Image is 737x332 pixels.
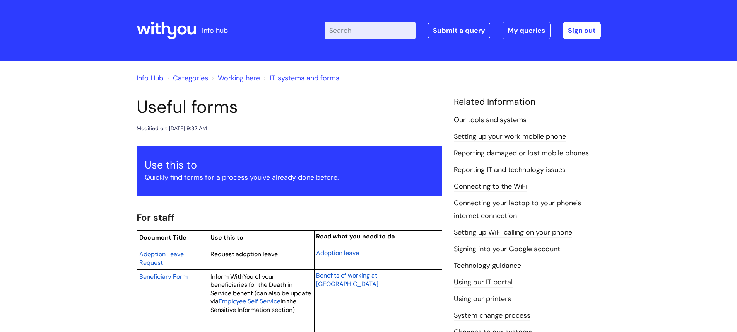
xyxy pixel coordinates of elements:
div: | - [325,22,601,39]
span: Adoption leave [316,249,359,257]
a: Working here [218,73,260,83]
span: Inform WithYou of your beneficiaries for the Death in Service benefit (can also be update via [210,272,311,306]
a: Technology guidance [454,261,521,271]
a: Using our IT portal [454,278,513,288]
a: Reporting damaged or lost mobile phones [454,148,589,158]
a: Submit a query [428,22,490,39]
a: My queries [503,22,551,39]
span: Read what you need to do [316,232,395,240]
span: Use this to [210,233,243,242]
span: Document Title [139,233,186,242]
li: Solution home [165,72,208,84]
span: For staff [137,211,174,223]
a: Adoption leave [316,248,359,257]
a: Setting up your work mobile phone [454,132,566,142]
a: Employee Self Service [219,296,280,306]
h1: Useful forms [137,97,442,117]
p: Quickly find forms for a process you've already done before. [145,171,434,184]
a: Beneficiary Form [139,272,188,281]
a: Using our printers [454,294,511,304]
a: Info Hub [137,73,163,83]
span: Benefits of working at [GEOGRAPHIC_DATA] [316,271,378,288]
a: Signing into your Google account [454,244,560,254]
h3: Use this to [145,159,434,171]
li: Working here [210,72,260,84]
a: Connecting to the WiFi [454,182,527,192]
a: System change process [454,311,530,321]
a: Benefits of working at [GEOGRAPHIC_DATA] [316,271,378,288]
h4: Related Information [454,97,601,107]
a: IT, systems and forms [270,73,339,83]
div: Modified on: [DATE] 9:32 AM [137,124,207,133]
a: Reporting IT and technology issues [454,165,566,175]
span: in the Sensitive Information section) [210,297,296,314]
a: Sign out [563,22,601,39]
p: info hub [202,24,228,37]
a: Setting up WiFi calling on your phone [454,228,572,238]
span: Request adoption leave [210,250,278,258]
a: Adoption Leave Request [139,249,184,267]
a: Categories [173,73,208,83]
span: Beneficiary Form [139,272,188,281]
a: Connecting your laptop to your phone's internet connection [454,198,581,221]
input: Search [325,22,416,39]
li: IT, systems and forms [262,72,339,84]
a: Our tools and systems [454,115,527,125]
